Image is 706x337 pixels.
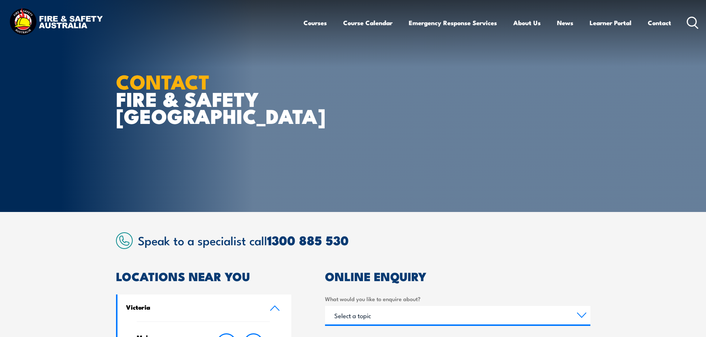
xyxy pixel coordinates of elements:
a: Courses [304,13,327,33]
h2: Speak to a specialist call [138,233,590,247]
a: About Us [513,13,541,33]
a: Emergency Response Services [409,13,497,33]
h2: ONLINE ENQUIRY [325,271,590,281]
label: What would you like to enquire about? [325,294,590,303]
a: News [557,13,573,33]
h2: LOCATIONS NEAR YOU [116,271,292,281]
a: Contact [648,13,671,33]
a: Victoria [117,294,292,321]
h1: FIRE & SAFETY [GEOGRAPHIC_DATA] [116,73,299,124]
a: Learner Portal [590,13,632,33]
a: Course Calendar [343,13,392,33]
strong: CONTACT [116,65,210,96]
a: 1300 885 530 [267,230,349,250]
h4: Victoria [126,303,259,311]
